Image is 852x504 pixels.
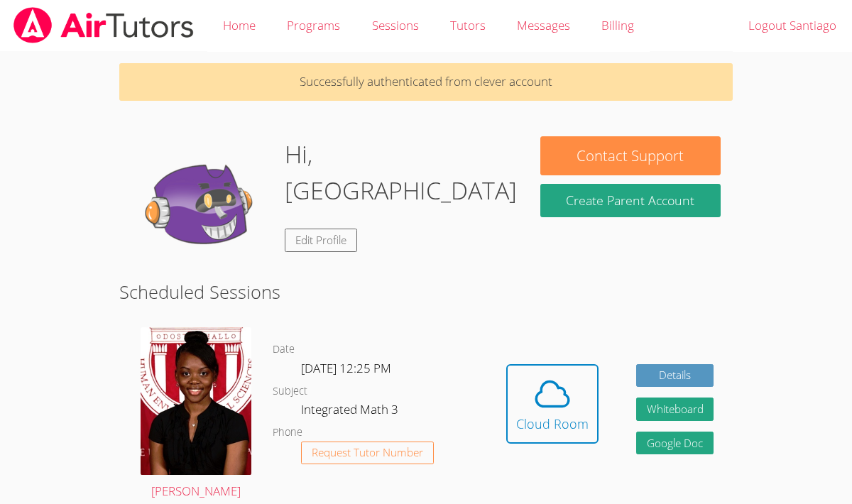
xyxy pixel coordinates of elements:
[301,442,434,465] button: Request Tutor Number
[301,360,391,376] span: [DATE] 12:25 PM
[12,7,195,43] img: airtutors_banner-c4298cdbf04f3fff15de1276eac7730deb9818008684d7c2e4769d2f7ddbe033.png
[516,414,589,434] div: Cloud Room
[119,63,733,101] p: Successfully authenticated from clever account
[301,400,401,424] dd: Integrated Math 3
[141,327,251,502] a: [PERSON_NAME]
[273,424,302,442] dt: Phone
[273,383,307,400] dt: Subject
[517,17,570,33] span: Messages
[636,432,714,455] a: Google Doc
[636,398,714,421] button: Whiteboard
[312,447,423,458] span: Request Tutor Number
[119,278,733,305] h2: Scheduled Sessions
[131,136,273,278] img: default.png
[273,341,295,358] dt: Date
[540,136,720,175] button: Contact Support
[285,136,517,209] h1: Hi, [GEOGRAPHIC_DATA]
[141,327,251,475] img: avatar.png
[636,364,714,388] a: Details
[285,229,357,252] a: Edit Profile
[506,364,599,444] button: Cloud Room
[540,184,720,217] button: Create Parent Account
